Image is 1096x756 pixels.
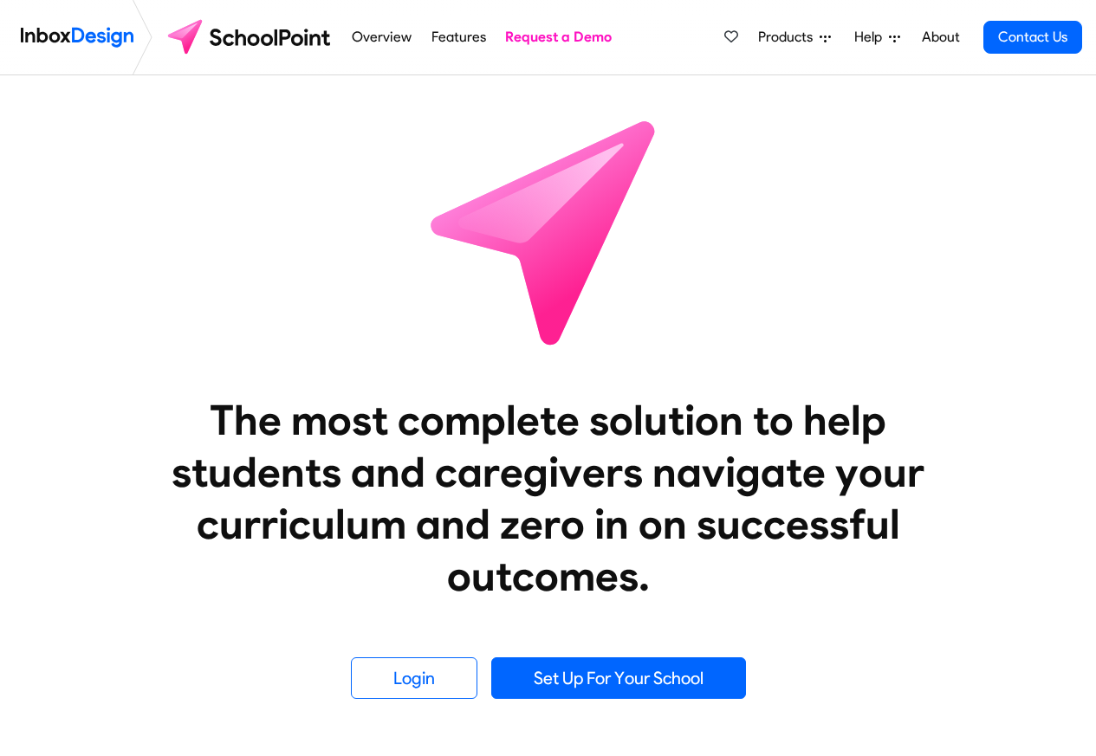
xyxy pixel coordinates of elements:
[347,20,417,55] a: Overview
[491,657,746,699] a: Set Up For Your School
[137,394,960,602] heading: The most complete solution to help students and caregivers navigate your curriculum and zero in o...
[159,16,342,58] img: schoolpoint logo
[983,21,1082,54] a: Contact Us
[392,75,704,387] img: icon_schoolpoint.svg
[751,20,838,55] a: Products
[854,27,889,48] span: Help
[758,27,820,48] span: Products
[847,20,907,55] a: Help
[917,20,964,55] a: About
[501,20,617,55] a: Request a Demo
[426,20,490,55] a: Features
[351,657,477,699] a: Login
